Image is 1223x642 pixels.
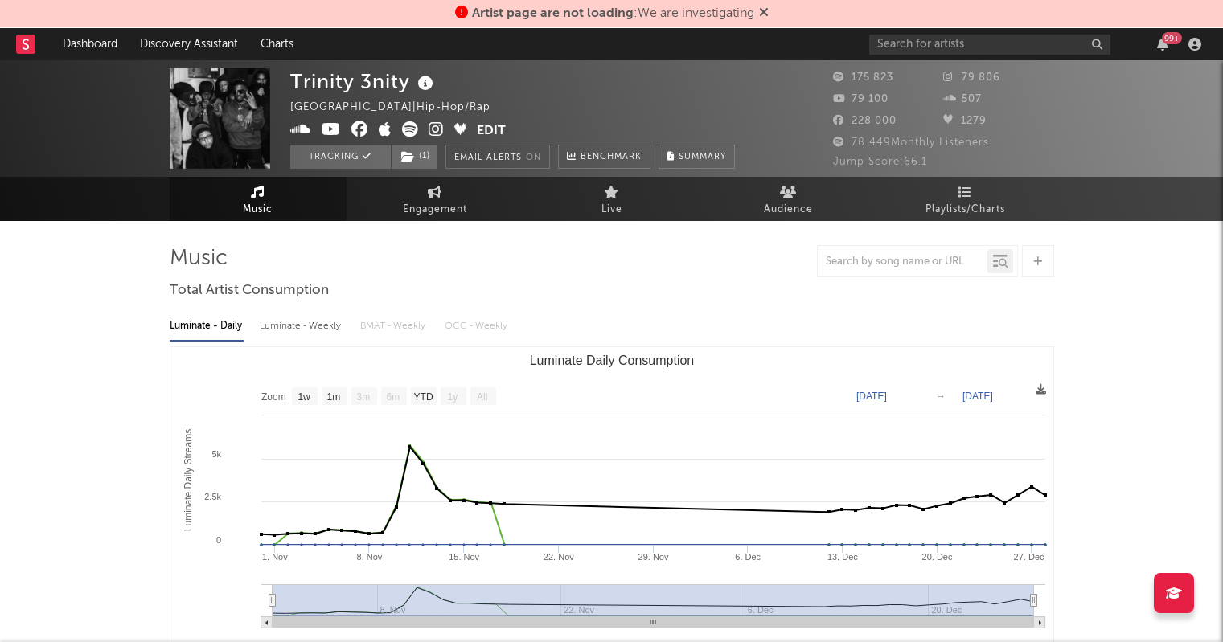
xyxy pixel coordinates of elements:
[827,552,857,562] text: 13. Dec
[392,145,437,169] button: (1)
[526,153,541,162] em: On
[659,145,735,169] button: Summary
[243,200,273,219] span: Music
[386,391,400,403] text: 6m
[1013,552,1044,562] text: 27. Dec
[249,28,305,60] a: Charts
[833,116,897,126] span: 228 000
[183,429,194,531] text: Luminate Daily Streams
[170,313,244,340] div: Luminate - Daily
[204,492,221,501] text: 2.5k
[391,145,438,169] span: ( 1 )
[477,121,506,141] button: Edit
[529,354,694,367] text: Luminate Daily Consumption
[261,391,286,403] text: Zoom
[472,7,634,20] span: Artist page are not loading
[943,72,1000,83] span: 79 806
[925,200,1005,219] span: Playlists/Charts
[543,552,573,562] text: 22. Nov
[1157,38,1168,51] button: 99+
[558,145,650,169] a: Benchmark
[170,177,347,221] a: Music
[833,157,927,167] span: Jump Score: 66.1
[129,28,249,60] a: Discovery Assistant
[211,449,221,459] text: 5k
[638,552,668,562] text: 29. Nov
[290,145,391,169] button: Tracking
[943,94,982,104] span: 507
[215,535,220,545] text: 0
[523,177,700,221] a: Live
[403,200,467,219] span: Engagement
[869,35,1110,55] input: Search for artists
[447,391,458,403] text: 1y
[936,391,946,402] text: →
[449,552,479,562] text: 15. Nov
[700,177,877,221] a: Audience
[413,391,433,403] text: YTD
[833,137,989,148] span: 78 449 Monthly Listeners
[735,552,761,562] text: 6. Dec
[818,256,987,268] input: Search by song name or URL
[943,116,987,126] span: 1279
[298,391,310,403] text: 1w
[476,391,486,403] text: All
[581,148,642,167] span: Benchmark
[921,552,952,562] text: 20. Dec
[290,98,509,117] div: [GEOGRAPHIC_DATA] | Hip-Hop/Rap
[326,391,340,403] text: 1m
[962,391,993,402] text: [DATE]
[764,200,813,219] span: Audience
[856,391,887,402] text: [DATE]
[877,177,1054,221] a: Playlists/Charts
[51,28,129,60] a: Dashboard
[601,200,622,219] span: Live
[679,153,726,162] span: Summary
[347,177,523,221] a: Engagement
[833,94,889,104] span: 79 100
[290,68,437,95] div: Trinity 3nity
[445,145,550,169] button: Email AlertsOn
[356,391,370,403] text: 3m
[170,281,329,301] span: Total Artist Consumption
[356,552,382,562] text: 8. Nov
[759,7,769,20] span: Dismiss
[260,313,344,340] div: Luminate - Weekly
[833,72,893,83] span: 175 823
[1162,32,1182,44] div: 99 +
[261,552,287,562] text: 1. Nov
[472,7,754,20] span: : We are investigating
